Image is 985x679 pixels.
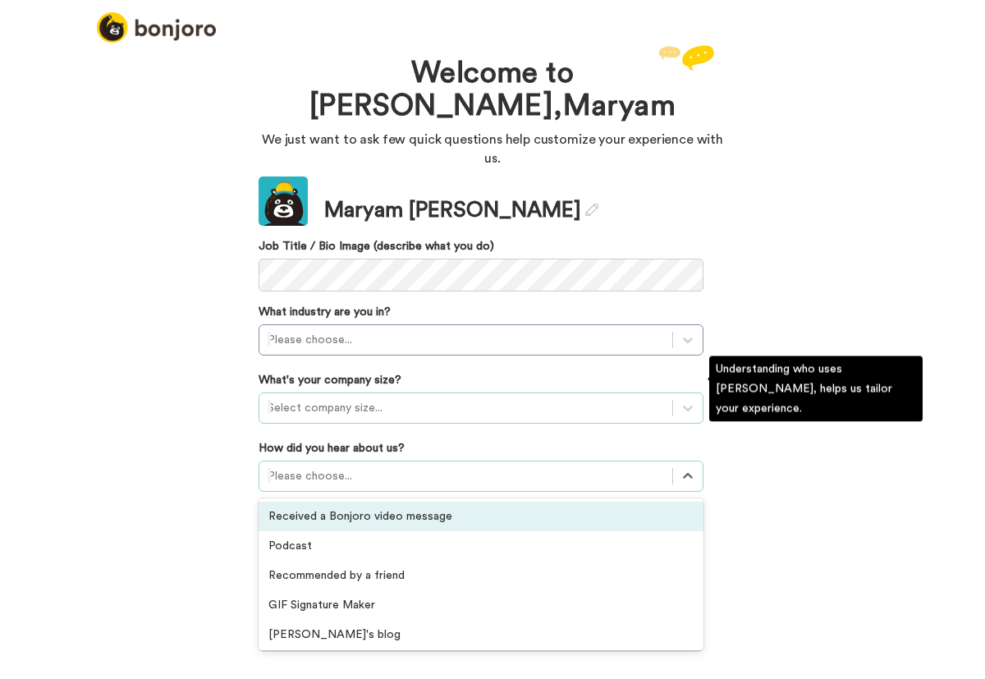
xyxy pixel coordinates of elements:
label: What's your company size? [259,372,401,388]
div: [PERSON_NAME]'s blog [259,620,703,649]
div: Podcast [259,531,703,561]
div: Maryam [PERSON_NAME] [324,195,598,226]
img: logo_full.png [97,12,216,43]
img: reply.svg [658,45,714,71]
label: What industry are you in? [259,304,391,320]
label: Job Title / Bio Image (describe what you do) [259,238,703,255]
label: How did you hear about us? [259,440,405,456]
p: We just want to ask few quick questions help customize your experience with us. [259,131,726,168]
h1: Welcome to [PERSON_NAME], Maryam [308,57,677,122]
div: A company's blog [259,649,703,679]
div: Recommended by a friend [259,561,703,590]
div: Understanding who uses [PERSON_NAME], helps us tailor your experience. [709,356,923,422]
div: Received a Bonjoro video message [259,502,703,531]
div: GIF Signature Maker [259,590,703,620]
